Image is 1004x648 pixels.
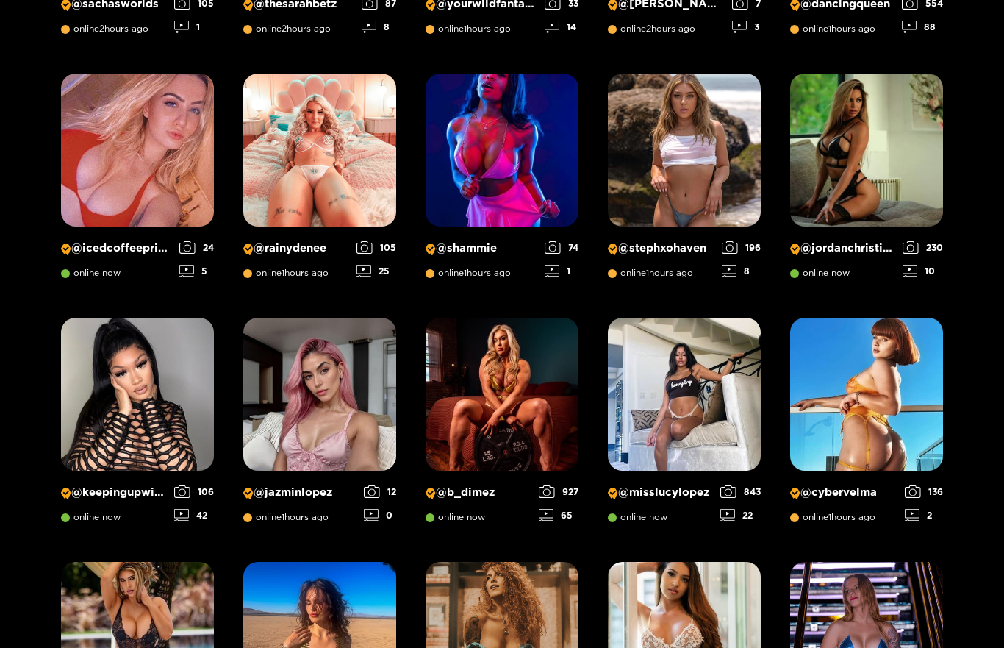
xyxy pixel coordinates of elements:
div: 106 [174,485,214,498]
img: Creator Profile Image: jordanchristine_15 [790,74,943,227]
div: 42 [174,509,214,521]
div: 88 [902,21,943,33]
div: 196 [722,241,761,254]
span: online now [608,512,667,522]
div: 105 [356,241,396,254]
a: Creator Profile Image: misslucylopez@misslucylopezonline now84322 [608,318,761,533]
div: 1 [174,21,214,33]
div: 136 [905,485,943,498]
img: Creator Profile Image: stephxohaven [608,74,761,227]
div: 8 [362,21,396,33]
p: @ rainydenee [243,241,349,255]
div: 14 [545,21,578,33]
div: 843 [720,485,761,498]
div: 5 [179,265,214,277]
div: 12 [364,485,396,498]
span: online 2 hours ago [61,24,148,34]
span: online 1 hours ago [426,24,511,34]
span: online 1 hours ago [243,268,329,278]
span: online now [790,268,850,278]
span: online 2 hours ago [608,24,695,34]
p: @ jazminlopez [243,485,356,499]
div: 25 [356,265,396,277]
a: Creator Profile Image: jazminlopez@jazminlopezonline1hours ago120 [243,318,396,533]
p: @ icedcoffeeprincess [61,241,172,255]
img: Creator Profile Image: b_dimez [426,318,578,471]
div: 2 [905,509,943,521]
p: @ misslucylopez [608,485,713,499]
p: @ shammie [426,241,537,255]
span: online 1 hours ago [608,268,693,278]
img: Creator Profile Image: cybervelma [790,318,943,471]
a: Creator Profile Image: cybervelma@cybervelmaonline1hours ago1362 [790,318,943,533]
span: online now [426,512,485,522]
span: online 1 hours ago [790,512,875,522]
div: 74 [545,241,578,254]
div: 1 [545,265,578,277]
div: 927 [539,485,578,498]
div: 0 [364,509,396,521]
div: 3 [732,21,761,33]
a: Creator Profile Image: jordanchristine_15@jordanchristine_15online now23010 [790,74,943,288]
span: online 1 hours ago [243,512,329,522]
p: @ jordanchristine_15 [790,241,895,255]
p: @ cybervelma [790,485,897,499]
img: Creator Profile Image: icedcoffeeprincess [61,74,214,227]
span: online now [61,268,121,278]
span: online 1 hours ago [790,24,875,34]
div: 22 [720,509,761,521]
div: 8 [722,265,761,277]
a: Creator Profile Image: stephxohaven@stephxohavenonline1hours ago1968 [608,74,761,288]
img: Creator Profile Image: rainydenee [243,74,396,227]
span: online 2 hours ago [243,24,331,34]
p: @ b_dimez [426,485,531,499]
span: online now [61,512,121,522]
a: Creator Profile Image: shammie@shammieonline1hours ago741 [426,74,578,288]
img: Creator Profile Image: misslucylopez [608,318,761,471]
img: Creator Profile Image: jazminlopez [243,318,396,471]
div: 230 [903,241,943,254]
a: Creator Profile Image: icedcoffeeprincess@icedcoffeeprincessonline now245 [61,74,214,288]
div: 65 [539,509,578,521]
p: @ keepingupwithmo [61,485,167,499]
div: 24 [179,241,214,254]
div: 10 [903,265,943,277]
span: online 1 hours ago [426,268,511,278]
img: Creator Profile Image: shammie [426,74,578,227]
p: @ stephxohaven [608,241,714,255]
img: Creator Profile Image: keepingupwithmo [61,318,214,471]
a: Creator Profile Image: rainydenee@rainydeneeonline1hours ago10525 [243,74,396,288]
a: Creator Profile Image: keepingupwithmo@keepingupwithmoonline now10642 [61,318,214,533]
a: Creator Profile Image: b_dimez@b_dimezonline now92765 [426,318,578,533]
